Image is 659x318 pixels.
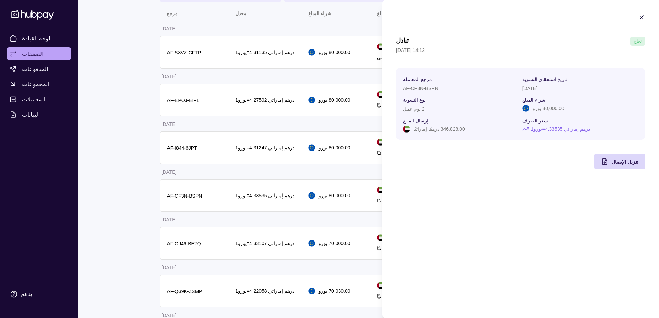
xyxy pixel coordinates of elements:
[403,106,425,112] font: 2 يوم عمل
[522,85,538,91] font: [DATE]
[545,126,563,132] font: 4.33535
[534,126,542,132] font: يورو
[522,97,546,103] font: شراء المبلغ
[403,118,428,124] font: إرسال المبلغ
[403,85,438,91] font: AF-CF3N-BSPN
[403,126,410,133] img: ae
[533,106,564,111] font: 80,000.00 يورو
[403,76,432,82] font: مرجع المعاملة
[564,126,590,132] font: درهم إماراتي
[542,126,545,132] font: =
[634,39,642,44] font: نجاح
[396,47,425,53] font: [DATE] 14:12
[522,118,548,124] font: سعر الصرف
[413,126,465,132] font: 346,828.00 درهمًا إماراتيًا
[396,37,409,44] font: تبادل
[522,76,567,82] font: تاريخ استحقاق التسوية
[522,105,529,112] img: الاتحاد الأوروبي
[612,159,638,165] font: تنزيل الإيصال
[403,97,426,103] font: نوع التسوية
[531,126,534,132] font: 1
[594,154,645,169] button: تنزيل الإيصال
